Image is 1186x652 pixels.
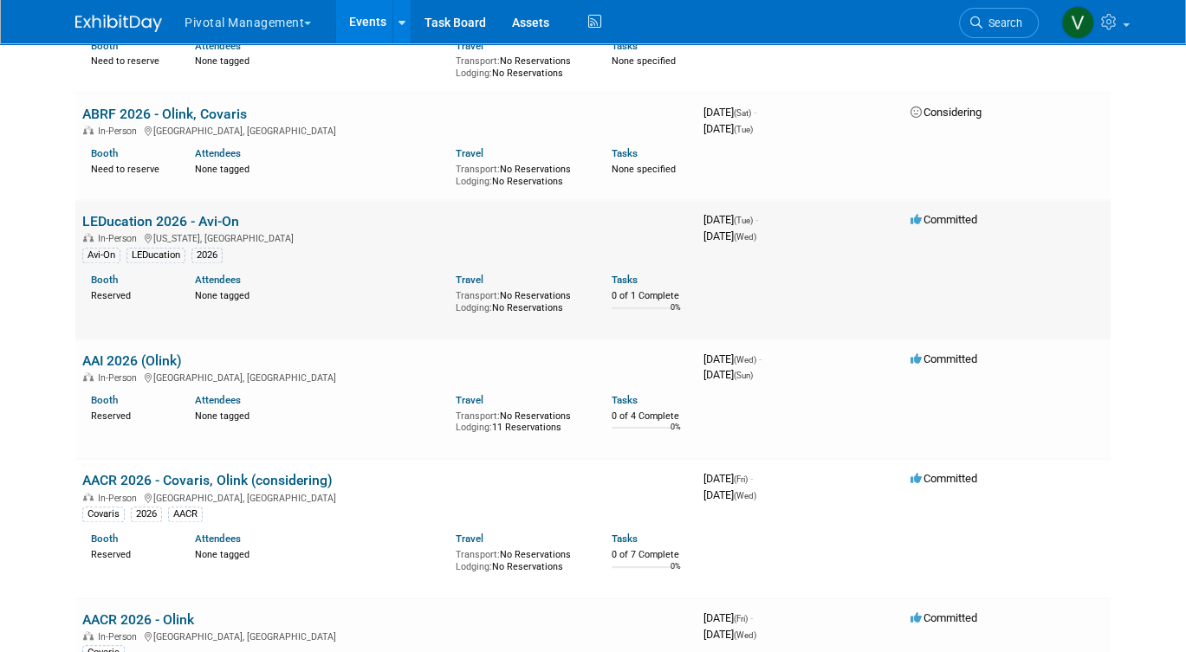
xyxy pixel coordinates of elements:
a: Attendees [195,40,241,52]
span: Lodging: [456,176,492,187]
span: (Sun) [734,371,753,380]
a: Booth [91,533,118,545]
div: No Reservations 11 Reservations [456,407,586,434]
td: 0% [671,423,681,446]
span: None specified [612,55,676,67]
span: Search [982,16,1022,29]
span: Lodging: [456,422,492,433]
img: In-Person Event [83,372,94,381]
span: Transport: [456,549,500,560]
img: In-Person Event [83,233,94,242]
span: (Wed) [734,355,756,365]
span: - [750,472,753,485]
span: Transport: [456,164,500,175]
span: Lodging: [456,561,492,572]
a: Booth [91,147,118,159]
span: Committed [911,352,977,365]
span: - [750,611,753,624]
span: None specified [612,164,676,175]
div: No Reservations No Reservations [456,287,586,313]
span: Committed [911,472,977,485]
div: None tagged [195,407,442,423]
span: (Wed) [734,232,756,242]
span: Transport: [456,410,500,422]
div: Need to reserve [91,160,169,176]
div: [GEOGRAPHIC_DATA], [GEOGRAPHIC_DATA] [82,123,690,137]
span: In-Person [98,493,142,504]
span: (Fri) [734,614,748,623]
a: Travel [456,394,483,406]
span: (Wed) [734,491,756,500]
div: 2026 [131,507,162,522]
div: None tagged [195,160,442,176]
a: Booth [91,274,118,286]
img: In-Person Event [83,493,94,501]
img: Valerie Weld [1061,6,1094,39]
div: [GEOGRAPHIC_DATA], [GEOGRAPHIC_DATA] [82,490,690,504]
a: Travel [456,40,483,52]
td: 0% [671,562,681,585]
div: [GEOGRAPHIC_DATA], [GEOGRAPHIC_DATA] [82,629,690,642]
a: AAI 2026 (Olink) [82,352,182,369]
span: (Tue) [734,216,753,225]
a: Tasks [612,274,638,286]
a: Search [959,8,1039,38]
span: - [755,213,758,226]
div: Reserved [91,407,169,423]
span: [DATE] [703,628,756,641]
span: [DATE] [703,352,762,365]
span: (Wed) [734,630,756,640]
img: ExhibitDay [75,15,162,32]
span: Lodging: [456,68,492,79]
span: In-Person [98,233,142,244]
a: Travel [456,533,483,545]
a: Booth [91,394,118,406]
div: No Reservations No Reservations [456,52,586,79]
a: ABRF 2026 - Olink, Covaris [82,106,247,122]
div: [US_STATE], [GEOGRAPHIC_DATA] [82,230,690,244]
img: In-Person Event [83,126,94,134]
a: LEDucation 2026 - Avi-On [82,213,239,229]
div: Reserved [91,287,169,302]
span: [DATE] [703,472,753,485]
span: Lodging: [456,302,492,313]
span: [DATE] [703,229,756,242]
span: [DATE] [703,611,753,624]
div: AACR [168,507,203,522]
a: Tasks [612,533,638,545]
span: Committed [911,213,977,226]
span: In-Person [98,126,142,137]
span: Committed [911,611,977,624]
div: No Reservations No Reservations [456,160,586,187]
a: AACR 2026 - Olink [82,611,194,628]
div: Avi-On [82,248,120,263]
a: Attendees [195,274,241,286]
div: 0 of 4 Complete [612,410,690,423]
div: 0 of 1 Complete [612,290,690,302]
a: AACR 2026 - Covaris, Olink (considering) [82,472,333,488]
span: Transport: [456,55,500,67]
div: No Reservations No Reservations [456,545,586,572]
a: Tasks [612,147,638,159]
span: (Sat) [734,108,751,118]
a: Travel [456,274,483,286]
div: LEDucation [126,248,185,263]
a: Tasks [612,394,638,406]
div: [GEOGRAPHIC_DATA], [GEOGRAPHIC_DATA] [82,370,690,384]
div: None tagged [195,52,442,68]
div: None tagged [195,545,442,561]
span: [DATE] [703,122,753,135]
div: Covaris [82,507,125,522]
span: In-Person [98,372,142,384]
span: [DATE] [703,106,756,119]
a: Attendees [195,147,241,159]
span: [DATE] [703,213,758,226]
a: Attendees [195,533,241,545]
a: Attendees [195,394,241,406]
span: In-Person [98,631,142,642]
span: [DATE] [703,368,753,381]
td: 0% [671,303,681,326]
div: None tagged [195,287,442,302]
a: Travel [456,147,483,159]
span: (Fri) [734,474,748,484]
